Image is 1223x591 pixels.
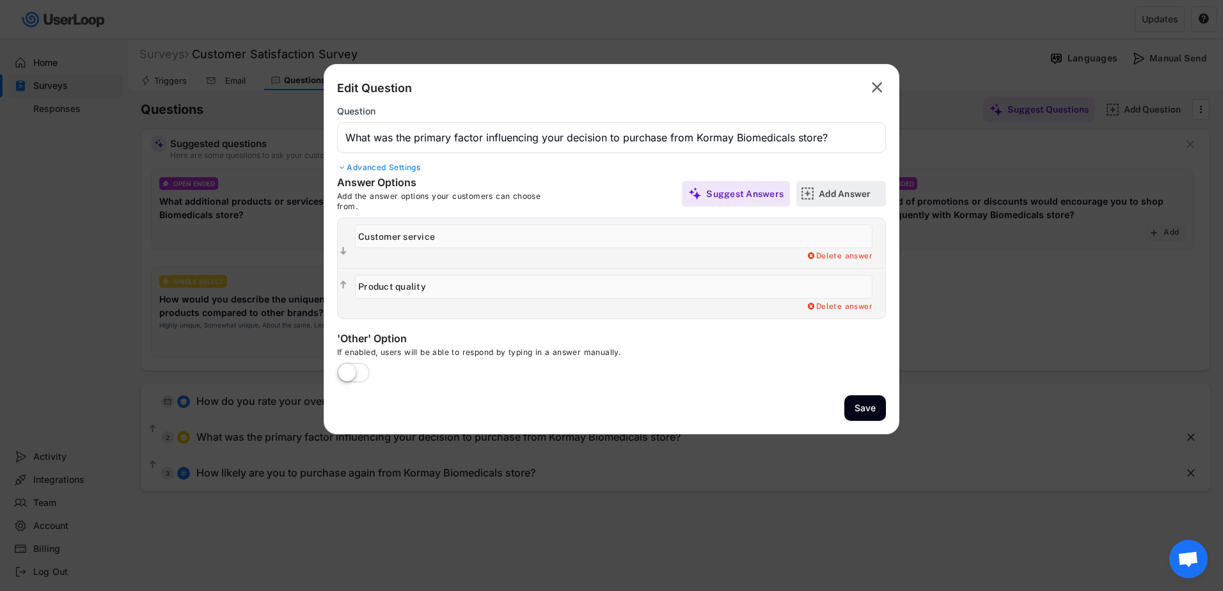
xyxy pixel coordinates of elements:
[706,188,784,200] div: Suggest Answers
[355,275,872,299] input: Product quality
[338,245,349,258] button: 
[337,347,721,363] div: If enabled, users will be able to respond by typing in a answer manually.
[337,332,593,347] div: 'Other' Option
[1169,540,1208,578] a: Open chat
[337,81,412,96] div: Edit Question
[340,246,347,256] text: 
[819,188,883,200] div: Add Answer
[806,302,872,312] div: Delete answer
[337,106,375,117] div: Question
[844,395,886,422] button: Save
[337,176,529,191] div: Answer Options
[338,279,349,292] button: 
[872,78,883,97] text: 
[337,162,886,173] div: Advanced Settings
[868,77,886,98] button: 
[340,280,347,290] text: 
[337,122,886,153] input: Type your question here...
[337,191,561,211] div: Add the answer options your customers can choose from.
[355,225,872,248] input: Customer service
[806,251,872,262] div: Delete answer
[801,187,814,200] img: AddMajor.svg
[688,187,702,200] img: MagicMajor%20%28Purple%29.svg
